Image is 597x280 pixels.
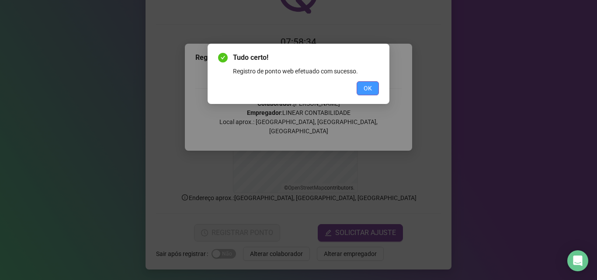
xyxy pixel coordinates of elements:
[233,66,379,76] div: Registro de ponto web efetuado com sucesso.
[218,53,228,62] span: check-circle
[357,81,379,95] button: OK
[364,83,372,93] span: OK
[567,250,588,271] div: Open Intercom Messenger
[233,52,379,63] span: Tudo certo!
